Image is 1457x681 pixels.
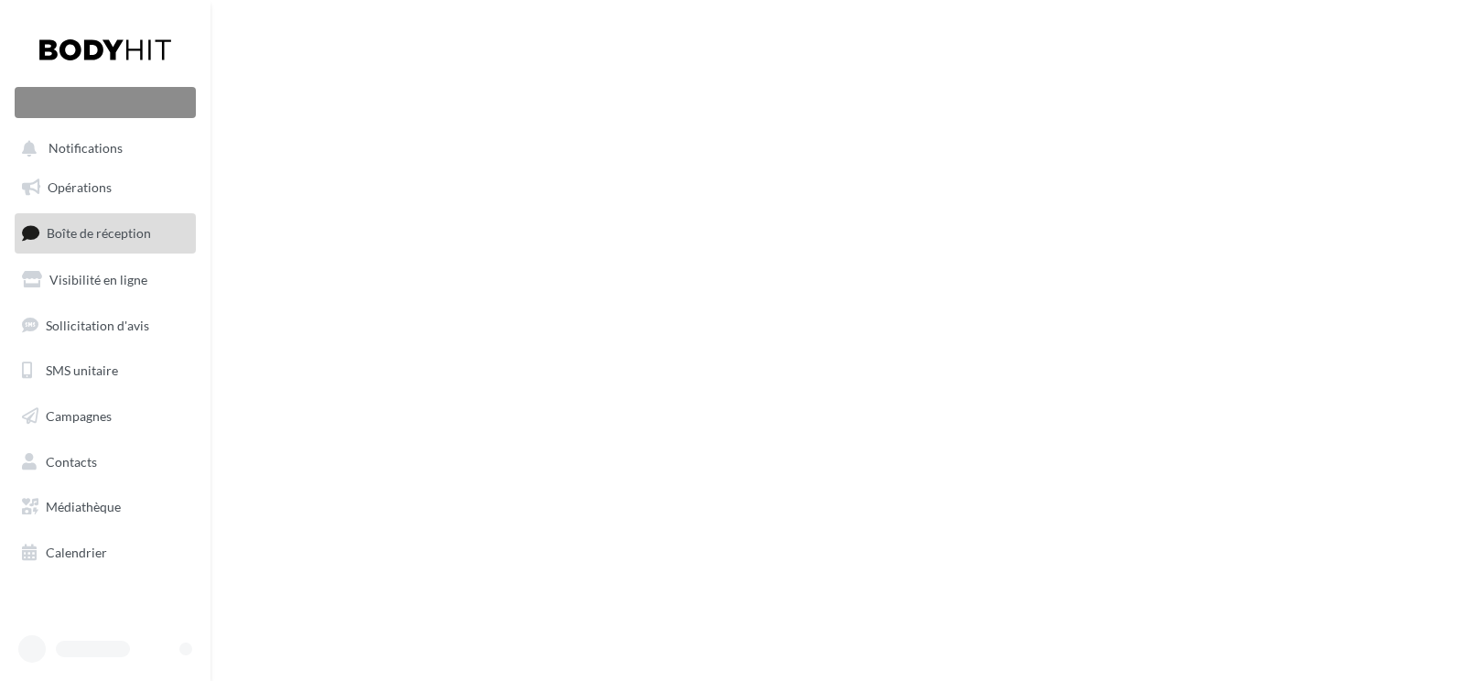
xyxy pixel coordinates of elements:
[15,87,196,118] div: Nouvelle campagne
[46,454,97,470] span: Contacts
[49,141,123,157] span: Notifications
[11,261,200,299] a: Visibilité en ligne
[46,362,118,378] span: SMS unitaire
[11,443,200,481] a: Contacts
[11,307,200,345] a: Sollicitation d'avis
[47,225,151,241] span: Boîte de réception
[46,317,149,332] span: Sollicitation d'avis
[46,499,121,514] span: Médiathèque
[46,408,112,424] span: Campagnes
[46,545,107,560] span: Calendrier
[11,168,200,207] a: Opérations
[11,397,200,436] a: Campagnes
[49,272,147,287] span: Visibilité en ligne
[11,213,200,253] a: Boîte de réception
[48,179,112,195] span: Opérations
[11,534,200,572] a: Calendrier
[11,488,200,526] a: Médiathèque
[11,351,200,390] a: SMS unitaire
